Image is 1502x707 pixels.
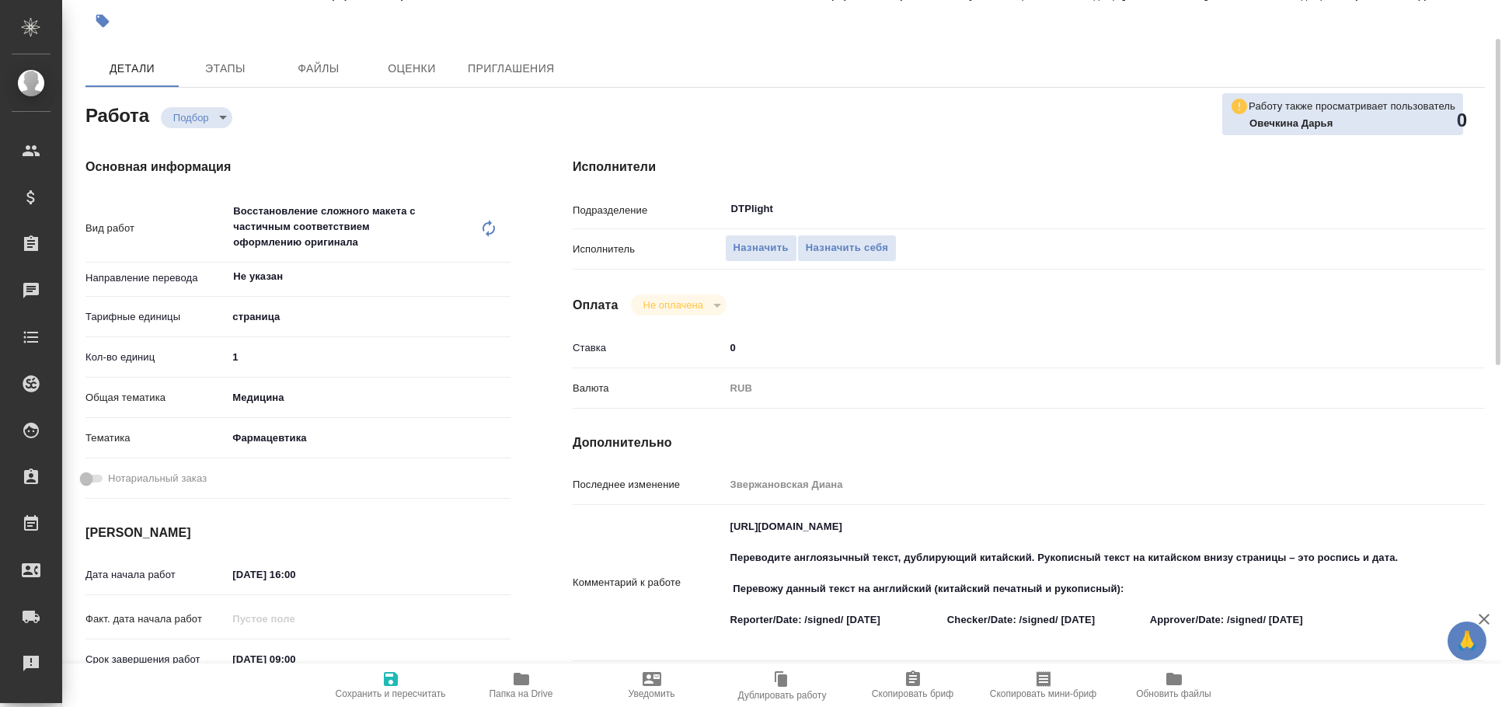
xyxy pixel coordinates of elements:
button: Уведомить [587,663,717,707]
button: Сохранить и пересчитать [326,663,456,707]
div: RUB [725,375,1410,402]
input: ✎ Введи что-нибудь [227,648,363,670]
span: Дублировать работу [738,690,827,701]
div: Медицина [227,385,511,411]
button: Назначить себя [797,235,897,262]
p: Факт. дата начала работ [85,611,227,627]
input: ✎ Введи что-нибудь [227,346,511,368]
button: Скопировать бриф [848,663,978,707]
button: Папка на Drive [456,663,587,707]
span: Детали [95,59,169,78]
button: Подбор [169,111,214,124]
p: Кол-во единиц [85,350,227,365]
span: Скопировать бриф [872,688,953,699]
span: Сохранить и пересчитать [336,688,446,699]
p: Овечкина Дарья [1249,116,1455,131]
button: 🙏 [1448,622,1486,660]
p: Исполнитель [573,242,725,257]
p: Работу также просматривает пользователь [1249,99,1455,114]
h4: Исполнители [573,158,1485,176]
span: Файлы [281,59,356,78]
button: Обновить файлы [1109,663,1239,707]
h4: [PERSON_NAME] [85,524,511,542]
button: Open [502,275,505,278]
p: Направление перевода [85,270,227,286]
button: Добавить тэг [85,4,120,38]
p: Валюта [573,381,725,396]
p: Последнее изменение [573,477,725,493]
span: Приглашения [468,59,555,78]
b: Овечкина Дарья [1249,117,1333,129]
button: Не оплачена [639,298,708,312]
button: Скопировать мини-бриф [978,663,1109,707]
span: Назначить [734,239,789,257]
input: Пустое поле [227,608,363,630]
p: Тарифные единицы [85,309,227,325]
input: ✎ Введи что-нибудь [227,563,363,586]
span: Обновить файлы [1136,688,1211,699]
p: Общая тематика [85,390,227,406]
p: Дата начала работ [85,567,227,583]
input: Пустое поле [725,473,1410,496]
p: Срок завершения работ [85,652,227,667]
h4: Основная информация [85,158,511,176]
div: Подбор [631,294,727,315]
textarea: [URL][DOMAIN_NAME] Переводите англоязычный текст, дублирующий китайский. Рукописный текст на кита... [725,514,1410,649]
span: Нотариальный заказ [108,471,207,486]
span: Папка на Drive [490,688,553,699]
div: Фармацевтика [227,425,511,451]
input: ✎ Введи что-нибудь [725,336,1410,359]
h4: Оплата [573,296,619,315]
button: Дублировать работу [717,663,848,707]
p: Ставка [573,340,725,356]
h4: Дополнительно [573,434,1485,452]
span: Уведомить [629,688,675,699]
span: Оценки [375,59,449,78]
h2: Работа [85,100,149,128]
p: Тематика [85,430,227,446]
p: Комментарий к работе [573,575,725,590]
p: Вид работ [85,221,227,236]
span: Назначить себя [806,239,888,257]
p: Подразделение [573,203,725,218]
div: Подбор [161,107,232,128]
span: 🙏 [1454,625,1480,657]
button: Open [1400,207,1403,211]
button: Назначить [725,235,797,262]
span: Скопировать мини-бриф [990,688,1096,699]
div: страница [227,304,511,330]
span: Этапы [188,59,263,78]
